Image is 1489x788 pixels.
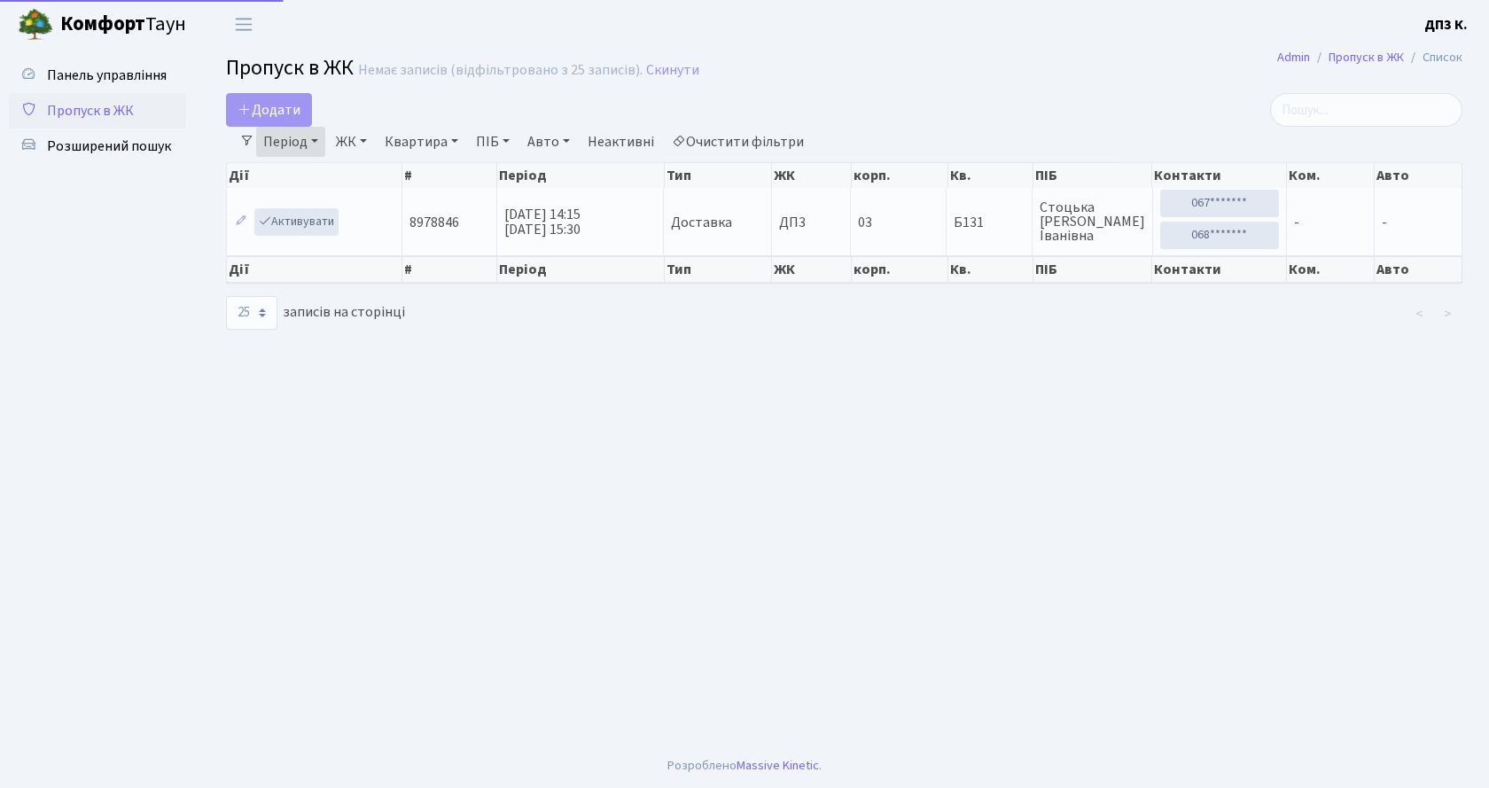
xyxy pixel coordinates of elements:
[409,213,459,232] span: 8978846
[497,163,665,188] th: Період
[469,127,517,157] a: ПІБ
[9,129,186,164] a: Розширений пошук
[358,62,643,79] div: Немає записів (відфільтровано з 25 записів).
[222,10,266,39] button: Переключити навігацію
[402,163,498,188] th: #
[226,52,354,83] span: Пропуск в ЖК
[1424,14,1468,35] a: ДП3 К.
[1375,256,1462,283] th: Авто
[1277,48,1310,66] a: Admin
[671,215,732,230] span: Доставка
[18,7,53,43] img: logo.png
[47,66,167,85] span: Панель управління
[665,127,811,157] a: Очистити фільтри
[1033,256,1152,283] th: ПІБ
[1251,39,1489,76] nav: breadcrumb
[520,127,577,157] a: Авто
[254,208,339,236] a: Активувати
[772,163,851,188] th: ЖК
[665,256,773,283] th: Тип
[665,163,773,188] th: Тип
[1424,15,1468,35] b: ДП3 К.
[238,100,300,120] span: Додати
[402,256,498,283] th: #
[1294,213,1299,232] span: -
[256,127,325,157] a: Період
[737,756,819,775] a: Massive Kinetic
[948,256,1033,283] th: Кв.
[1152,163,1287,188] th: Контакти
[1375,163,1462,188] th: Авто
[948,163,1033,188] th: Кв.
[1270,93,1462,127] input: Пошук...
[329,127,374,157] a: ЖК
[60,10,186,40] span: Таун
[47,137,171,156] span: Розширений пошук
[772,256,851,283] th: ЖК
[226,93,312,127] a: Додати
[1382,213,1387,232] span: -
[779,215,843,230] span: ДП3
[226,296,277,330] select: записів на сторінці
[9,93,186,129] a: Пропуск в ЖК
[227,256,402,283] th: Дії
[1033,163,1152,188] th: ПІБ
[504,205,581,239] span: [DATE] 14:15 [DATE] 15:30
[852,256,948,283] th: корп.
[9,58,186,93] a: Панель управління
[858,213,872,232] span: 03
[378,127,465,157] a: Квартира
[646,62,699,79] a: Скинути
[60,10,145,38] b: Комфорт
[497,256,665,283] th: Період
[1287,163,1375,188] th: Ком.
[47,101,134,121] span: Пропуск в ЖК
[667,756,822,776] div: Розроблено .
[1152,256,1287,283] th: Контакти
[581,127,661,157] a: Неактивні
[1287,256,1375,283] th: Ком.
[1040,200,1145,243] span: Стоцька [PERSON_NAME] Іванівна
[1404,48,1462,67] li: Список
[1329,48,1404,66] a: Пропуск в ЖК
[227,163,402,188] th: Дії
[954,215,1024,230] span: Б131
[226,296,405,330] label: записів на сторінці
[852,163,948,188] th: корп.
